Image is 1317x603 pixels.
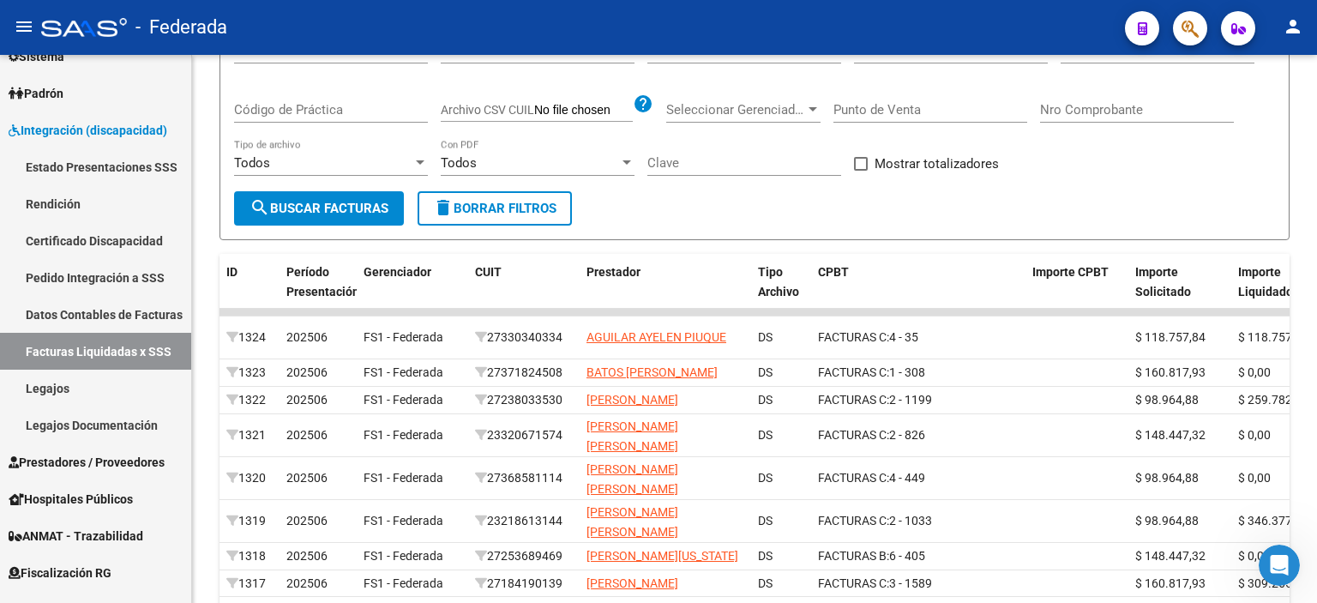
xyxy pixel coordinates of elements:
span: $ 160.817,93 [1135,365,1206,379]
div: 2 - 826 [818,425,1019,445]
span: Seleccionar Gerenciador [666,102,805,118]
span: AGUILAR AYELEN PIUQUE [586,330,726,344]
button: Inicio [268,10,301,43]
span: Prestador [586,265,640,279]
span: $ 346.377,08 [1238,514,1308,528]
span: $ 118.757,84 [1238,330,1308,344]
span: DS [758,576,773,590]
div: Es decir la rendición que se hace a sss con los pagos q corresponden a cada prestador [62,286,329,358]
span: Integración (discapacidad) [9,121,167,140]
span: Hospitales Públicos [9,490,133,509]
button: go back [11,10,44,43]
img: Profile image for Fin [49,13,76,40]
span: $ 0,00 [1238,365,1271,379]
span: [PERSON_NAME] [PERSON_NAME] [586,505,678,539]
div: 27253689469 [475,546,573,566]
div: 27184190139 [475,574,573,594]
mat-icon: person [1283,16,1303,37]
datatable-header-cell: CUIT [468,254,580,329]
datatable-header-cell: Período Presentación [280,254,357,329]
span: $ 98.964,88 [1135,471,1199,485]
span: FACTURAS C: [818,393,889,407]
span: $ 98.964,88 [1135,393,1199,407]
span: Importe CPBT [1032,265,1109,279]
span: 202506 [286,471,328,485]
span: [PERSON_NAME] [586,393,678,407]
datatable-header-cell: Gerenciador [357,254,468,329]
textarea: Escribe un mensaje... [15,436,328,465]
span: Buscar Facturas [250,201,388,216]
div: 1 - 308 [818,363,1019,383]
span: [PERSON_NAME] [PERSON_NAME] [586,419,678,453]
span: Borrar Filtros [433,201,556,216]
span: FS1 - Federada [364,365,443,379]
span: Todos [441,155,477,171]
span: Mostrar totalizadores [875,154,999,174]
button: Enviar un mensaje… [294,465,322,492]
div: 23320671574 [475,425,573,445]
span: CUIT [475,265,502,279]
span: FS1 - Federada [364,576,443,590]
span: [PERSON_NAME] [PERSON_NAME] [586,462,678,496]
span: Importe Solicitado [1135,265,1191,298]
span: BATOS [PERSON_NAME] [586,365,718,379]
span: DS [758,365,773,379]
div: Gisel dice… [14,286,329,378]
span: Padrón [9,84,63,103]
mat-icon: help [633,93,653,114]
p: El equipo también puede ayudar [83,20,263,46]
span: DS [758,393,773,407]
div: 6 - 405 [818,546,1019,566]
span: Sistema [9,47,64,66]
iframe: Intercom live chat [1259,545,1300,586]
span: $ 0,00 [1238,428,1271,442]
span: FS1 - Federada [364,330,443,344]
button: Buscar Facturas [234,191,404,226]
div: 1323 [226,363,273,383]
div: 1318 [226,546,273,566]
span: Tipo Archivo [758,265,799,298]
div: 1321 [226,425,273,445]
span: FS1 - Federada [364,393,443,407]
span: DS [758,549,773,563]
input: Archivo CSV CUIL [534,103,633,118]
div: 1324 [226,328,273,347]
div: Es decir la rendición que se hace a sss con los pagos q corresponden a cada prestador [75,297,316,347]
span: - Federada [135,9,227,46]
div: 27238033530 [475,390,573,410]
span: $ 309.265,25 [1238,576,1308,590]
span: Gerenciador [364,265,431,279]
span: $ 0,00 [1238,471,1271,485]
span: $ 160.817,93 [1135,576,1206,590]
div: Gisel dice… [14,124,329,164]
span: FS1 - Federada [364,549,443,563]
span: FACTURAS C: [818,330,889,344]
span: Prestadores / Proveedores [9,453,165,472]
span: FS1 - Federada [364,514,443,528]
span: FACTURAS C: [818,428,889,442]
div: te consulto, para poder subir un archivo masivo que contenga fecha, OP y demás datos necesarios y... [62,163,329,285]
button: Adjuntar un archivo [81,472,95,485]
mat-icon: search [250,197,270,218]
span: DS [758,330,773,344]
span: CPBT [818,265,849,279]
span: $ 259.782,81 [1238,393,1308,407]
datatable-header-cell: Tipo Archivo [751,254,811,329]
div: 23218613144 [475,511,573,531]
span: Todos [234,155,270,171]
span: DS [758,428,773,442]
datatable-header-cell: CPBT [811,254,1025,329]
span: FACTURAS C: [818,365,889,379]
span: FACTURAS C: [818,471,889,485]
div: 3 - 1589 [818,574,1019,594]
div: 4 - 449 [818,468,1019,488]
div: 2 - 1199 [818,390,1019,410]
div: 4 - 35 [818,328,1019,347]
span: ANMAT - Trazabilidad [9,527,143,546]
div: 27368581114 [475,468,573,488]
div: 2 - 1033 [818,511,1019,531]
span: $ 148.447,32 [1135,428,1206,442]
span: FS1 - Federada [364,428,443,442]
mat-icon: menu [14,16,34,37]
h1: Fin [83,7,104,20]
